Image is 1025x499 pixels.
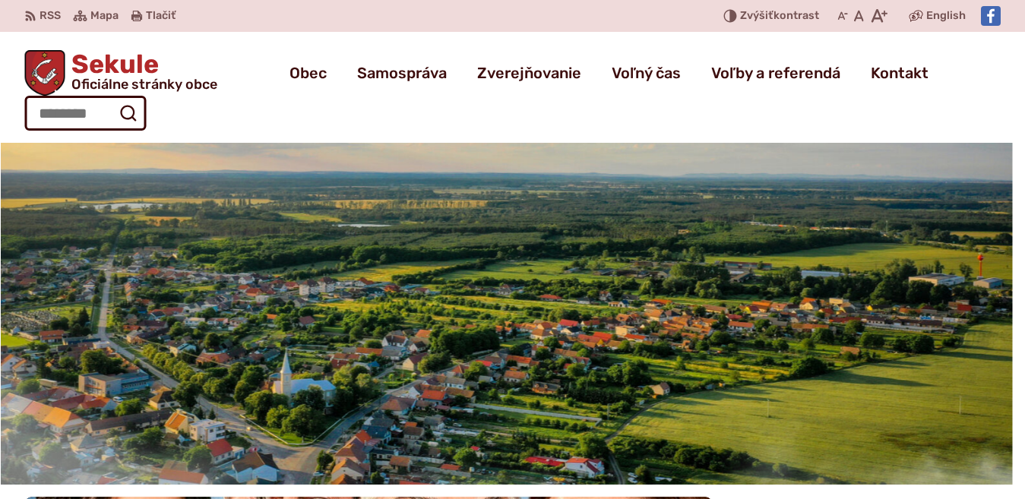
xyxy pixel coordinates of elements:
[981,6,1001,26] img: Prejsť na Facebook stránku
[24,50,217,96] a: Logo Sekule, prejsť na domovskú stránku.
[40,7,61,25] span: RSS
[24,50,65,96] img: Prejsť na domovskú stránku
[146,10,176,23] span: Tlačiť
[923,7,969,25] a: English
[926,7,966,25] span: English
[740,10,819,23] span: kontrast
[65,52,217,91] h1: Sekule
[740,9,773,22] span: Zvýšiť
[289,52,327,94] a: Obec
[711,52,840,94] a: Voľby a referendá
[357,52,447,94] a: Samospráva
[477,52,581,94] a: Zverejňovanie
[612,52,681,94] a: Voľný čas
[871,52,929,94] a: Kontakt
[90,7,119,25] span: Mapa
[71,77,217,91] span: Oficiálne stránky obce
